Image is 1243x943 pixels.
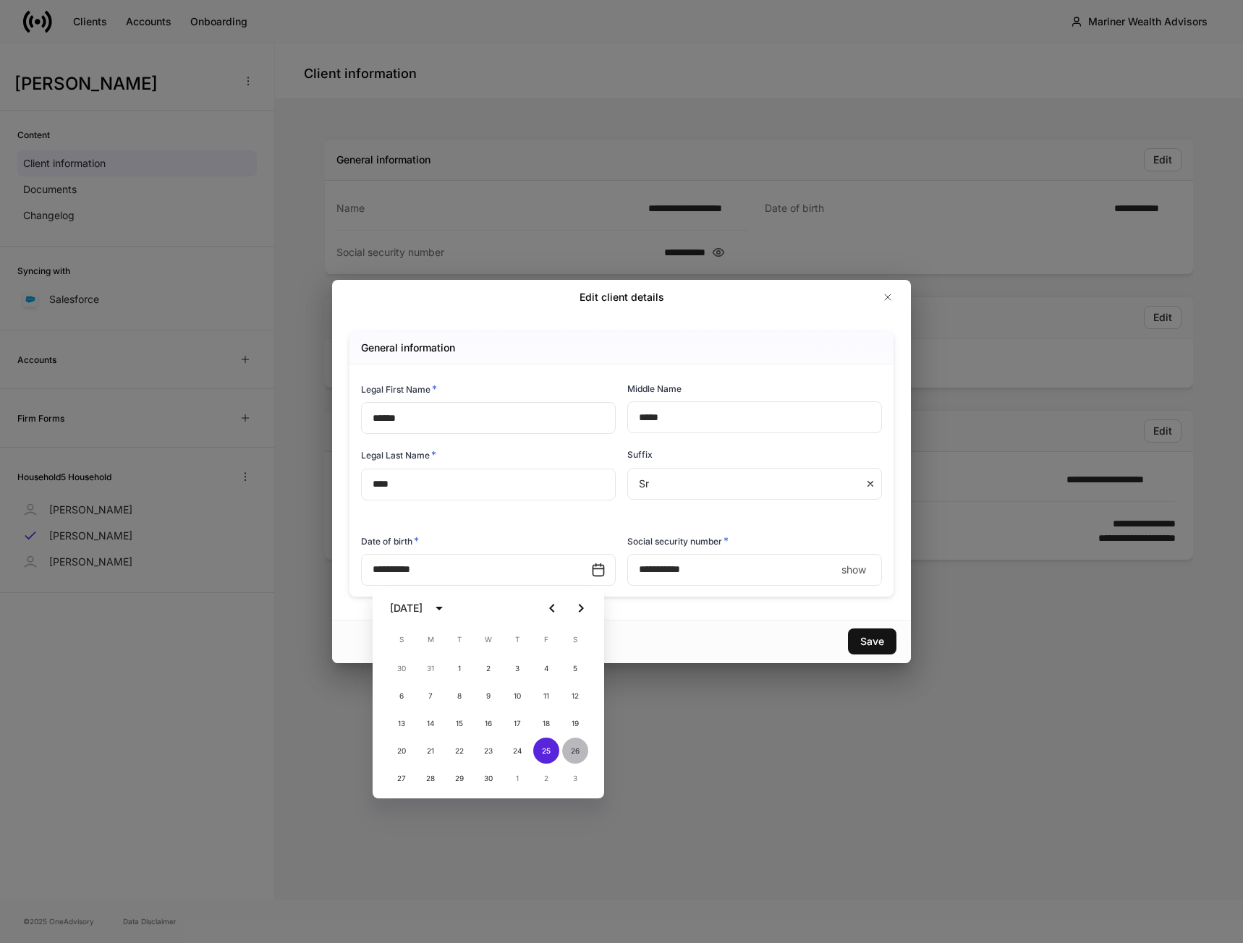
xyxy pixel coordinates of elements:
[627,382,682,396] h6: Middle Name
[504,765,530,791] button: 1
[417,625,444,654] span: Monday
[390,601,423,615] div: [DATE]
[580,290,664,304] h2: Edit client details
[475,655,501,681] button: 2
[562,655,588,681] button: 5
[417,710,444,736] button: 14
[446,683,472,709] button: 8
[533,710,559,736] button: 18
[361,448,436,462] h6: Legal Last Name
[361,341,455,355] h5: General information
[389,765,415,791] button: 27
[841,563,866,577] p: show
[475,683,501,709] button: 9
[389,625,415,654] span: Sunday
[504,683,530,709] button: 10
[504,738,530,764] button: 24
[504,655,530,681] button: 3
[389,683,415,709] button: 6
[627,534,729,548] h6: Social security number
[533,655,559,681] button: 4
[562,738,588,764] button: 26
[504,710,530,736] button: 17
[533,738,559,764] button: 25
[848,628,896,654] button: Save
[538,594,567,623] button: Previous month
[417,738,444,764] button: 21
[446,765,472,791] button: 29
[627,468,865,500] div: Sr
[533,765,559,791] button: 2
[533,625,559,654] span: Friday
[389,738,415,764] button: 20
[417,765,444,791] button: 28
[475,738,501,764] button: 23
[504,625,530,654] span: Thursday
[446,625,472,654] span: Tuesday
[860,634,884,649] div: Save
[446,710,472,736] button: 15
[475,710,501,736] button: 16
[446,655,472,681] button: 1
[417,683,444,709] button: 7
[446,738,472,764] button: 22
[562,710,588,736] button: 19
[562,625,588,654] span: Saturday
[475,625,501,654] span: Wednesday
[533,683,559,709] button: 11
[389,655,415,681] button: 30
[562,683,588,709] button: 12
[361,534,419,548] h6: Date of birth
[562,765,588,791] button: 3
[475,765,501,791] button: 30
[427,596,451,620] button: calendar view is open, switch to year view
[627,448,653,461] h6: Suffix
[389,710,415,736] button: 13
[417,655,444,681] button: 31
[361,382,437,396] h6: Legal First Name
[567,594,595,623] button: Next month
